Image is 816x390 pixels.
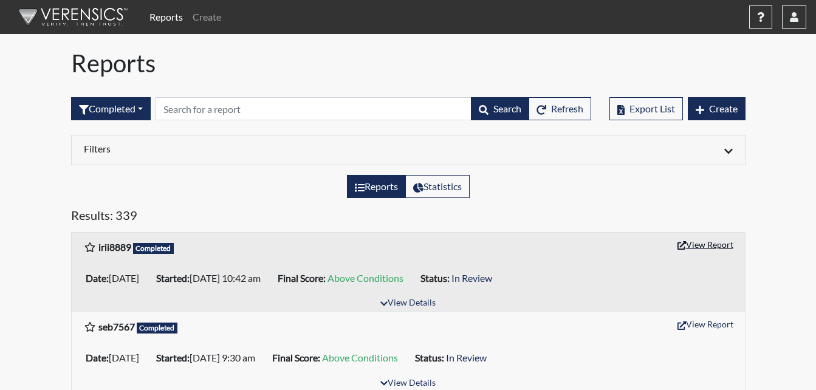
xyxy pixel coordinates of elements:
span: In Review [451,272,492,284]
button: View Details [375,295,441,312]
div: Filter by interview status [71,97,151,120]
b: seb7567 [98,321,135,332]
span: Search [493,103,521,114]
label: View statistics about completed interviews [405,175,470,198]
button: Create [688,97,746,120]
b: Started: [156,352,190,363]
li: [DATE] [81,348,151,368]
span: Refresh [551,103,583,114]
li: [DATE] 9:30 am [151,348,267,368]
button: View Report [672,315,739,334]
h1: Reports [71,49,746,78]
a: Create [188,5,226,29]
button: View Report [672,235,739,254]
b: Status: [420,272,450,284]
button: Search [471,97,529,120]
label: View the list of reports [347,175,406,198]
span: Completed [133,243,174,254]
span: Export List [629,103,675,114]
span: Above Conditions [327,272,403,284]
b: Status: [415,352,444,363]
span: Create [709,103,738,114]
button: Export List [609,97,683,120]
input: Search by Registration ID, Interview Number, or Investigation Name. [156,97,471,120]
b: Started: [156,272,190,284]
span: Above Conditions [322,352,398,363]
h5: Results: 339 [71,208,746,227]
div: Click to expand/collapse filters [75,143,742,157]
h6: Filters [84,143,399,154]
span: In Review [446,352,487,363]
b: Final Score: [278,272,326,284]
li: [DATE] 10:42 am [151,269,273,288]
button: Completed [71,97,151,120]
button: Refresh [529,97,591,120]
b: Final Score: [272,352,320,363]
b: Date: [86,272,109,284]
a: Reports [145,5,188,29]
span: Completed [137,323,178,334]
b: Date: [86,352,109,363]
li: [DATE] [81,269,151,288]
b: irii8889 [98,241,131,253]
